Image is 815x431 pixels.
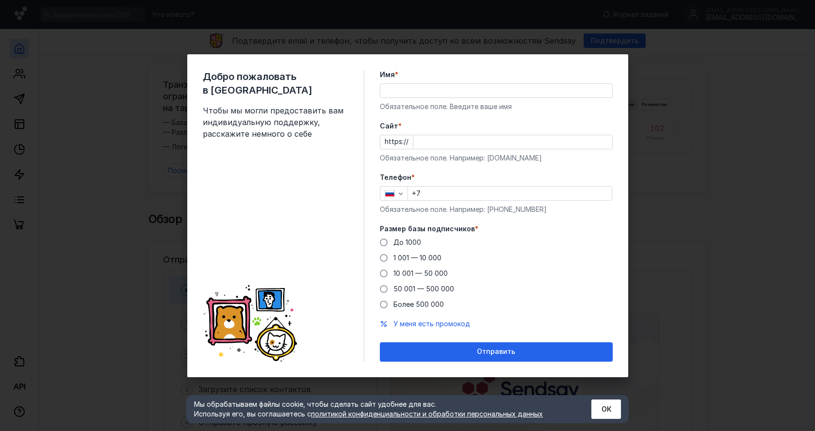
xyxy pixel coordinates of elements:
div: Мы обрабатываем файлы cookie, чтобы сделать сайт удобнее для вас. Используя его, вы соглашаетесь c [194,399,568,419]
div: Обязательное поле. Введите ваше имя [380,102,613,112]
span: До 1000 [393,238,421,246]
button: Отправить [380,342,613,362]
span: Cайт [380,121,398,131]
span: Размер базы подписчиков [380,224,475,234]
span: Более 500 000 [393,300,444,308]
span: Добро пожаловать в [GEOGRAPHIC_DATA] [203,70,348,97]
div: Обязательное поле. Например: [DOMAIN_NAME] [380,153,613,163]
span: Имя [380,70,395,80]
span: 1 001 — 10 000 [393,254,441,262]
span: Отправить [477,348,515,356]
div: Обязательное поле. Например: [PHONE_NUMBER] [380,205,613,214]
span: Чтобы мы могли предоставить вам индивидуальную поддержку, расскажите немного о себе [203,105,348,140]
span: 10 001 — 50 000 [393,269,448,277]
span: У меня есть промокод [393,319,470,328]
a: политикой конфиденциальности и обработки персональных данных [311,410,543,418]
button: У меня есть промокод [393,319,470,329]
span: 50 001 — 500 000 [393,285,454,293]
button: ОК [591,399,621,419]
span: Телефон [380,173,411,182]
